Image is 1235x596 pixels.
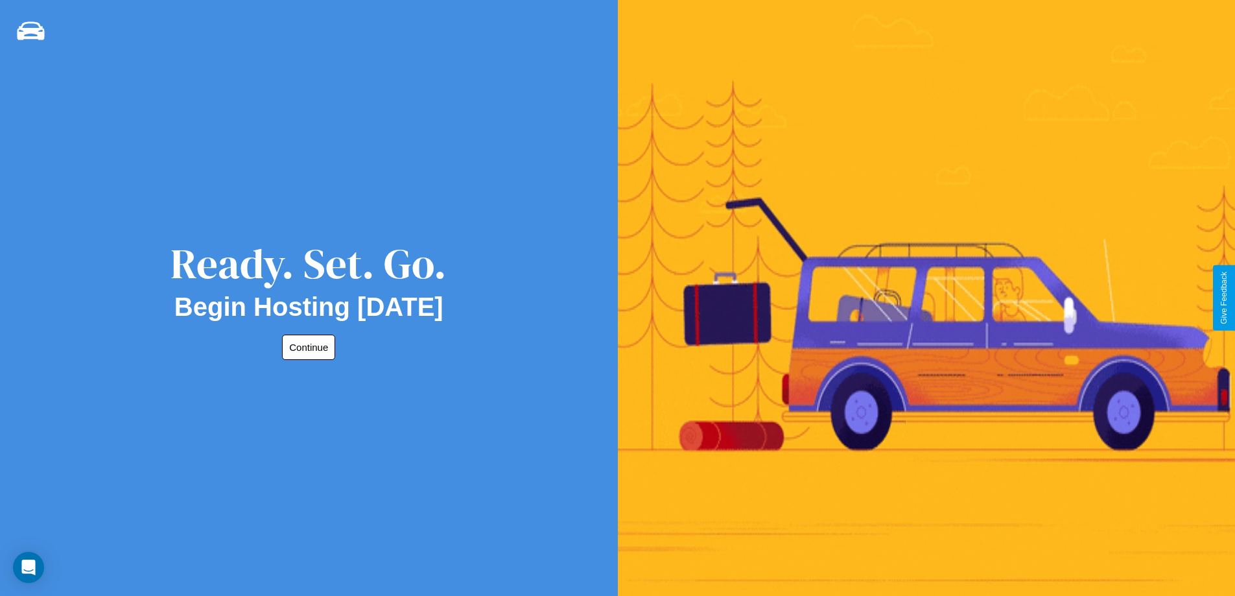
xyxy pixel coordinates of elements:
div: Ready. Set. Go. [171,235,447,292]
div: Give Feedback [1219,272,1229,324]
h2: Begin Hosting [DATE] [174,292,443,322]
button: Continue [282,335,335,360]
div: Open Intercom Messenger [13,552,44,583]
